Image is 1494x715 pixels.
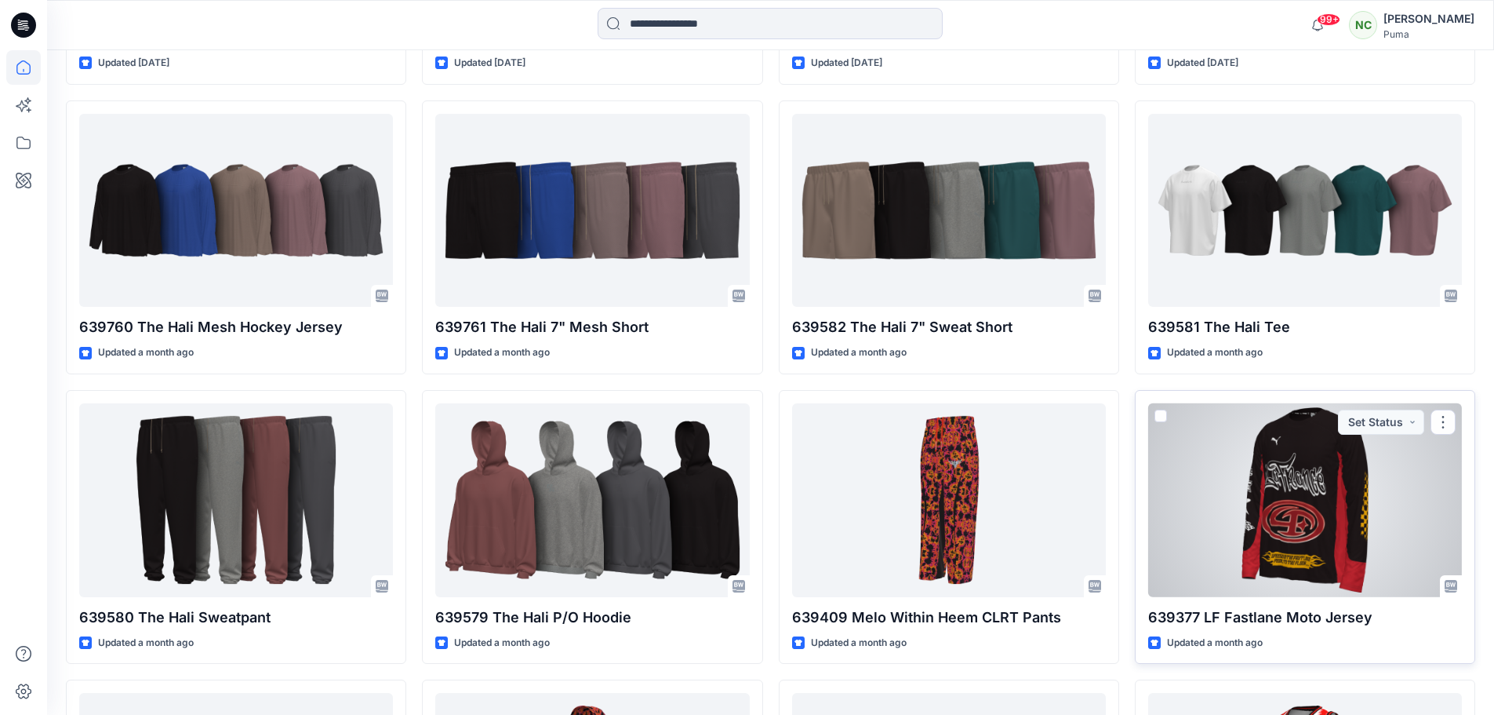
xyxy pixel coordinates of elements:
p: Updated [DATE] [98,55,169,71]
a: 639581 The Hali Tee [1148,114,1462,308]
div: NC [1349,11,1377,39]
a: 639761 The Hali 7" Mesh Short [435,114,749,308]
a: 639582 The Hali 7" Sweat Short [792,114,1106,308]
a: 639760 The Hali Mesh Hockey Jersey [79,114,393,308]
p: Updated a month ago [811,345,907,361]
p: Updated a month ago [1167,345,1263,361]
p: 639582 The Hali 7" Sweat Short [792,316,1106,338]
p: Updated a month ago [454,635,550,651]
p: 639377 LF Fastlane Moto Jersey [1148,607,1462,629]
div: [PERSON_NAME] [1383,9,1474,28]
p: 639761 The Hali 7" Mesh Short [435,316,749,338]
p: Updated a month ago [811,635,907,651]
p: Updated a month ago [98,345,194,361]
p: Updated [DATE] [1167,55,1238,71]
a: 639579 The Hali P/O Hoodie [435,403,749,597]
a: 639377 LF Fastlane Moto Jersey [1148,403,1462,597]
p: 639409 Melo Within Heem CLRT Pants [792,607,1106,629]
p: Updated a month ago [98,635,194,651]
p: Updated a month ago [454,345,550,361]
p: 639760 The Hali Mesh Hockey Jersey [79,316,393,338]
p: 639581 The Hali Tee [1148,316,1462,338]
div: Puma [1383,28,1474,40]
p: Updated [DATE] [811,55,882,71]
a: 639409 Melo Within Heem CLRT Pants [792,403,1106,597]
p: 639579 The Hali P/O Hoodie [435,607,749,629]
a: 639580 The Hali Sweatpant [79,403,393,597]
p: Updated [DATE] [454,55,525,71]
p: 639580 The Hali Sweatpant [79,607,393,629]
p: Updated a month ago [1167,635,1263,651]
span: 99+ [1317,13,1340,26]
